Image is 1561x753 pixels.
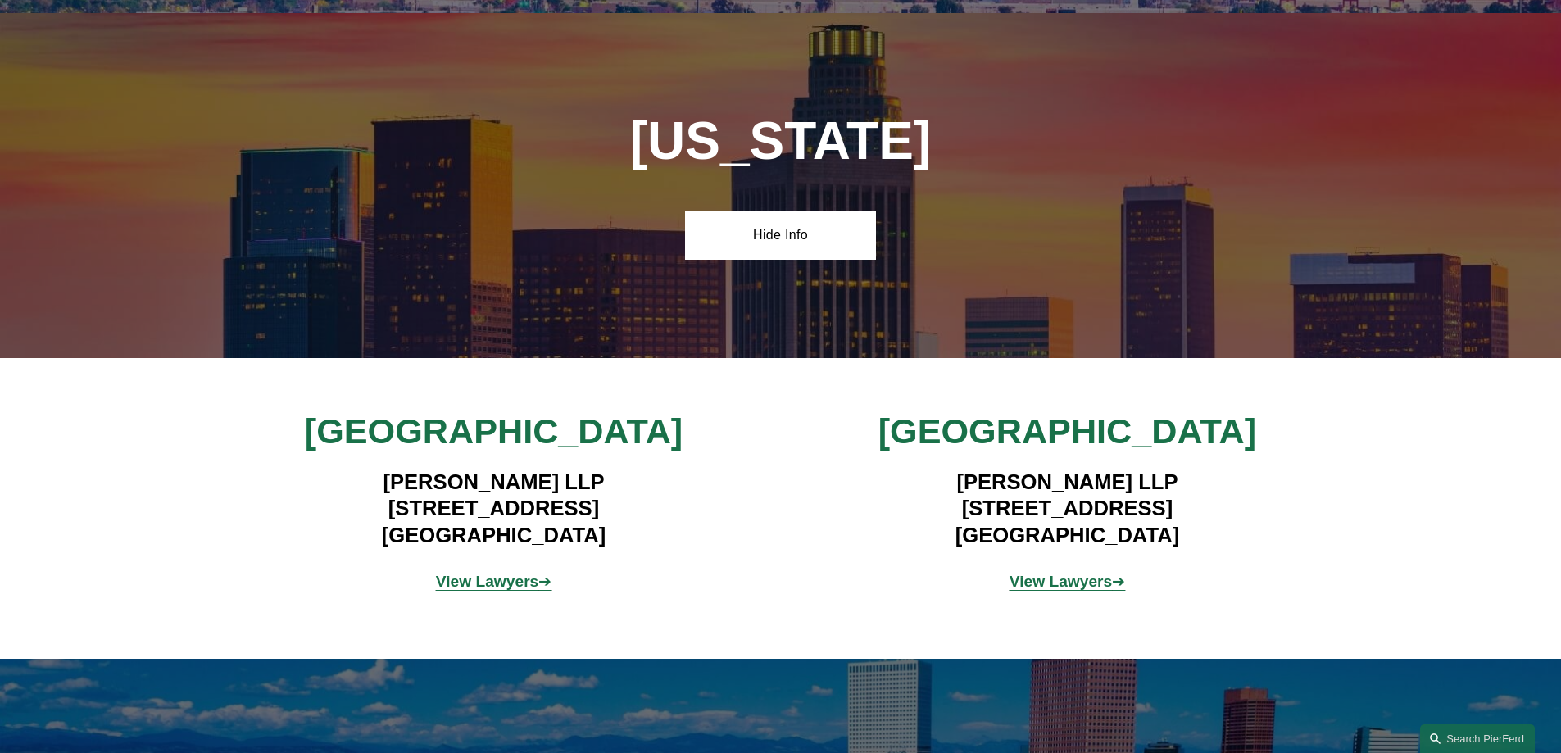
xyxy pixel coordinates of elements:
[1420,724,1535,753] a: Search this site
[255,469,733,548] h4: [PERSON_NAME] LLP [STREET_ADDRESS] [GEOGRAPHIC_DATA]
[1010,573,1113,590] strong: View Lawyers
[1010,573,1126,590] a: View Lawyers➔
[305,411,683,451] span: [GEOGRAPHIC_DATA]
[542,111,1019,171] h1: [US_STATE]
[685,211,876,260] a: Hide Info
[878,411,1256,451] span: [GEOGRAPHIC_DATA]
[828,469,1306,548] h4: [PERSON_NAME] LLP [STREET_ADDRESS] [GEOGRAPHIC_DATA]
[436,573,552,590] a: View Lawyers➔
[1010,573,1126,590] span: ➔
[436,573,539,590] strong: View Lawyers
[436,573,552,590] span: ➔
